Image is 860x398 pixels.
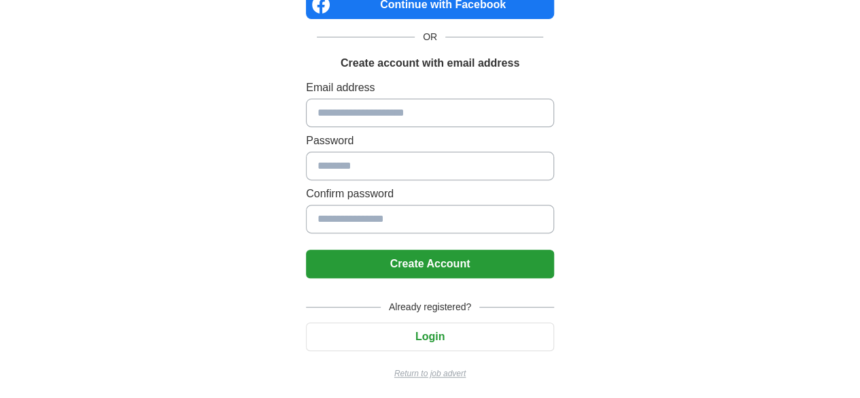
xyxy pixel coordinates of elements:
button: Login [306,322,554,351]
a: Login [306,331,554,342]
h1: Create account with email address [341,55,519,71]
label: Confirm password [306,186,554,202]
a: Return to job advert [306,367,554,380]
span: Already registered? [381,300,479,314]
button: Create Account [306,250,554,278]
span: OR [415,30,445,44]
label: Email address [306,80,554,96]
label: Password [306,133,554,149]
